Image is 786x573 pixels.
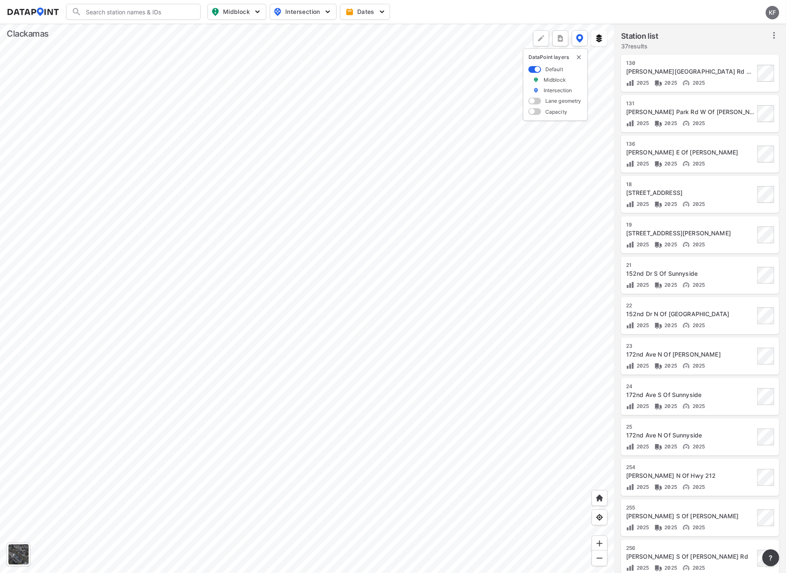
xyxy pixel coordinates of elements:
img: 5YPKRKmlfpI5mqlR8AD95paCi+0kK1fRFDJSaMmawlwaeJcJwk9O2fotCW5ve9gAAAAASUVORK5CYII= [378,8,386,16]
img: MAAAAAElFTkSuQmCC [595,554,604,562]
span: 2025 [690,443,705,450]
img: map_pin_int.54838e6b.svg [273,7,283,17]
span: Dates [347,8,385,16]
label: Capacity [545,108,567,115]
img: +XpAUvaXAN7GudzAAAAAElFTkSuQmCC [595,494,604,502]
div: Zoom out [592,550,608,566]
img: Volume count [626,240,635,249]
div: 256 [626,545,755,552]
div: Zoom in [592,536,608,552]
img: Vehicle class [654,79,663,87]
div: Bohna Park Rd W Of Wiese [626,108,755,116]
span: 2025 [690,322,705,328]
div: KF [766,6,779,19]
span: 2025 [663,282,677,288]
span: 2025 [635,241,649,248]
img: Volume count [626,402,635,410]
img: dataPointLogo.9353c09d.svg [7,8,59,16]
div: 142nd Ave S Of Sunnyside [626,189,755,197]
img: Vehicle class [654,362,663,370]
img: Volume count [626,483,635,491]
div: Bohna Park Rd W Of 222nd/Regner Rd [626,67,755,76]
span: 2025 [663,484,677,490]
img: Vehicle speed [682,79,690,87]
span: 2025 [635,322,649,328]
button: more [552,30,568,46]
img: Vehicle speed [682,281,690,289]
div: Polygon tool [533,30,549,46]
img: 5YPKRKmlfpI5mqlR8AD95paCi+0kK1fRFDJSaMmawlwaeJcJwk9O2fotCW5ve9gAAAAASUVORK5CYII= [253,8,262,16]
button: Dates [340,4,390,20]
img: Vehicle speed [682,523,690,532]
span: 2025 [690,201,705,207]
span: 2025 [635,443,649,450]
div: 19 [626,221,755,228]
img: Vehicle class [654,523,663,532]
span: 2025 [635,160,649,167]
span: 2025 [635,484,649,490]
div: Foster Rd N Of Hwy 212 [626,472,755,480]
label: Default [545,66,563,73]
img: Vehicle speed [682,321,690,330]
img: Vehicle speed [682,240,690,249]
div: Home [592,490,608,506]
img: Vehicle speed [682,442,690,451]
span: 2025 [690,160,705,167]
img: Vehicle speed [682,402,690,410]
label: Intersection [544,87,572,94]
span: 2025 [663,160,677,167]
div: 172nd Ave S Of Sunnyside [626,391,755,399]
span: 2025 [663,80,677,86]
img: Vehicle class [654,240,663,249]
div: 172nd Ave N Of Obrist Ln [626,350,755,359]
label: Midblock [544,76,566,83]
span: 2025 [635,524,649,530]
button: more [762,549,779,566]
div: 152nd Dr N Of SE Territory Dr [626,310,755,318]
div: 142nd Ave N Of Charjan [626,229,755,237]
div: 18 [626,181,755,188]
img: Vehicle class [654,160,663,168]
img: Vehicle class [654,442,663,451]
img: Vehicle speed [682,362,690,370]
label: Lane geometry [545,97,582,104]
button: Midblock [207,4,266,20]
img: 5YPKRKmlfpI5mqlR8AD95paCi+0kK1fRFDJSaMmawlwaeJcJwk9O2fotCW5ve9gAAAAASUVORK5CYII= [324,8,332,16]
img: Volume count [626,362,635,370]
button: Intersection [270,4,337,20]
img: Volume count [626,442,635,451]
span: 2025 [690,362,705,369]
span: Intersection [274,7,331,17]
span: 2025 [635,201,649,207]
img: layers.ee07997e.svg [595,34,603,43]
div: Toggle basemap [7,543,30,566]
span: 2025 [635,362,649,369]
img: marker_Midblock.5ba75e30.svg [533,76,539,83]
span: 2025 [690,565,705,571]
span: 2025 [690,120,705,126]
span: 2025 [663,443,677,450]
div: Foster Rd S Of Tillstrom [626,512,755,520]
img: Vehicle class [654,119,663,128]
span: 2025 [663,565,677,571]
p: DataPoint layers [528,54,582,61]
span: 2025 [635,282,649,288]
span: 2025 [635,120,649,126]
div: View my location [592,509,608,525]
div: Clackamas [7,28,49,40]
img: Volume count [626,160,635,168]
span: 2025 [690,524,705,530]
img: marker_Intersection.6861001b.svg [533,87,539,94]
span: 2025 [663,241,677,248]
span: 2025 [690,403,705,409]
img: Vehicle speed [682,119,690,128]
div: 22 [626,302,755,309]
img: Vehicle class [654,281,663,289]
span: 2025 [663,201,677,207]
span: 2025 [663,120,677,126]
span: 2025 [663,362,677,369]
img: Vehicle speed [682,160,690,168]
span: 2025 [690,80,705,86]
span: 2025 [690,484,705,490]
span: 2025 [635,403,649,409]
